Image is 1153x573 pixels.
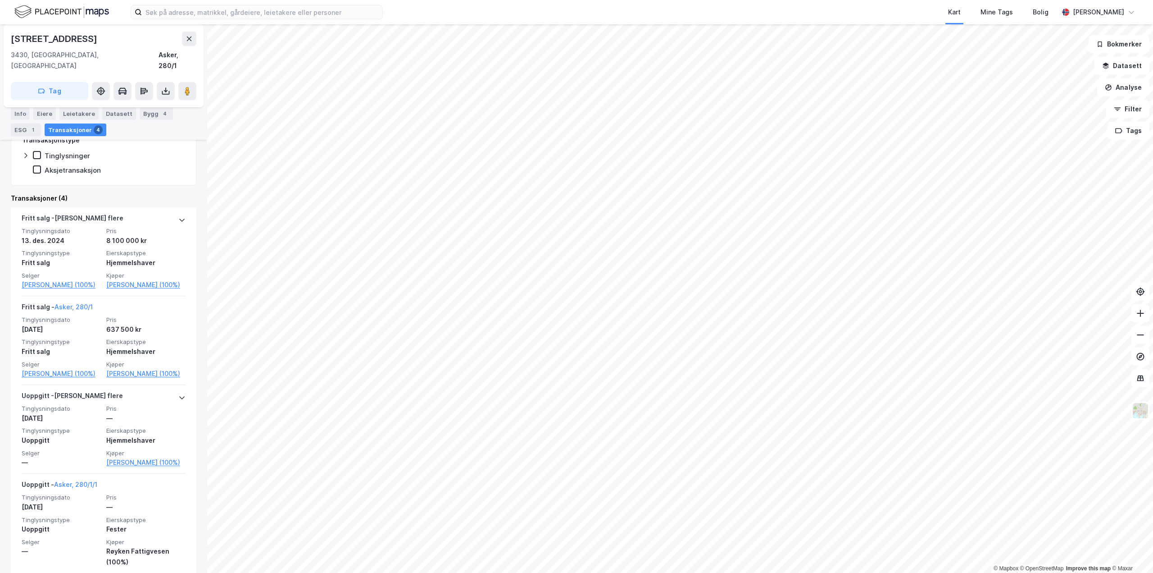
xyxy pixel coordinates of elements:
[14,4,109,20] img: logo.f888ab2527a4732fd821a326f86c7f29.svg
[1094,57,1149,75] button: Datasett
[106,502,186,513] div: —
[1108,530,1153,573] div: Kontrollprogram for chat
[1132,402,1149,419] img: Z
[22,449,101,457] span: Selger
[106,405,186,413] span: Pris
[1066,565,1111,572] a: Improve this map
[22,280,101,290] a: [PERSON_NAME] (100%)
[1108,530,1153,573] iframe: Chat Widget
[106,257,186,268] div: Hjemmelshaver
[106,346,186,357] div: Hjemmelshaver
[45,151,90,160] div: Tinglysninger
[106,538,186,546] span: Kjøper
[28,125,37,134] div: 1
[160,109,169,118] div: 4
[45,166,101,174] div: Aksjetransaksjon
[140,107,173,120] div: Bygg
[22,494,101,501] span: Tinglysningsdato
[106,524,186,535] div: Fester
[11,193,196,204] div: Transaksjoner (4)
[22,479,97,494] div: Uoppgitt -
[22,249,101,257] span: Tinglysningstype
[22,272,101,280] span: Selger
[106,516,186,524] span: Eierskapstype
[59,107,99,120] div: Leietakere
[981,7,1013,18] div: Mine Tags
[22,390,123,405] div: Uoppgitt - [PERSON_NAME] flere
[106,338,186,346] span: Eierskapstype
[22,457,101,468] div: —
[1033,7,1049,18] div: Bolig
[22,213,123,227] div: Fritt salg - [PERSON_NAME] flere
[106,361,186,368] span: Kjøper
[106,316,186,324] span: Pris
[22,361,101,368] span: Selger
[106,413,186,424] div: —
[22,235,101,246] div: 13. des. 2024
[11,32,99,46] div: [STREET_ADDRESS]
[54,303,93,311] a: Asker, 280/1
[1108,122,1149,140] button: Tags
[22,316,101,324] span: Tinglysningsdato
[22,516,101,524] span: Tinglysningstype
[1073,7,1124,18] div: [PERSON_NAME]
[94,125,103,134] div: 4
[11,50,159,71] div: 3430, [GEOGRAPHIC_DATA], [GEOGRAPHIC_DATA]
[106,546,186,568] div: Røyken Fattigvesen (100%)
[102,107,136,120] div: Datasett
[22,546,101,557] div: —
[22,413,101,424] div: [DATE]
[22,227,101,235] span: Tinglysningsdato
[22,324,101,335] div: [DATE]
[106,235,186,246] div: 8 100 000 kr
[106,368,186,379] a: [PERSON_NAME] (100%)
[106,227,186,235] span: Pris
[22,502,101,513] div: [DATE]
[106,280,186,290] a: [PERSON_NAME] (100%)
[106,324,186,335] div: 637 500 kr
[948,7,961,18] div: Kart
[1089,35,1149,53] button: Bokmerker
[54,481,97,488] a: Asker, 280/1/1
[22,405,101,413] span: Tinglysningsdato
[106,449,186,457] span: Kjøper
[22,435,101,446] div: Uoppgitt
[106,435,186,446] div: Hjemmelshaver
[22,135,80,146] div: Transaksjonstype
[106,427,186,435] span: Eierskapstype
[106,272,186,280] span: Kjøper
[106,494,186,501] span: Pris
[142,5,382,19] input: Søk på adresse, matrikkel, gårdeiere, leietakere eller personer
[22,346,101,357] div: Fritt salg
[994,565,1018,572] a: Mapbox
[22,524,101,535] div: Uoppgitt
[22,302,93,316] div: Fritt salg -
[22,368,101,379] a: [PERSON_NAME] (100%)
[159,50,196,71] div: Asker, 280/1
[11,107,30,120] div: Info
[106,457,186,468] a: [PERSON_NAME] (100%)
[22,538,101,546] span: Selger
[22,427,101,435] span: Tinglysningstype
[11,82,88,100] button: Tag
[1106,100,1149,118] button: Filter
[22,338,101,346] span: Tinglysningstype
[1097,78,1149,96] button: Analyse
[106,249,186,257] span: Eierskapstype
[1020,565,1064,572] a: OpenStreetMap
[33,107,56,120] div: Eiere
[22,257,101,268] div: Fritt salg
[11,124,41,136] div: ESG
[45,124,106,136] div: Transaksjoner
